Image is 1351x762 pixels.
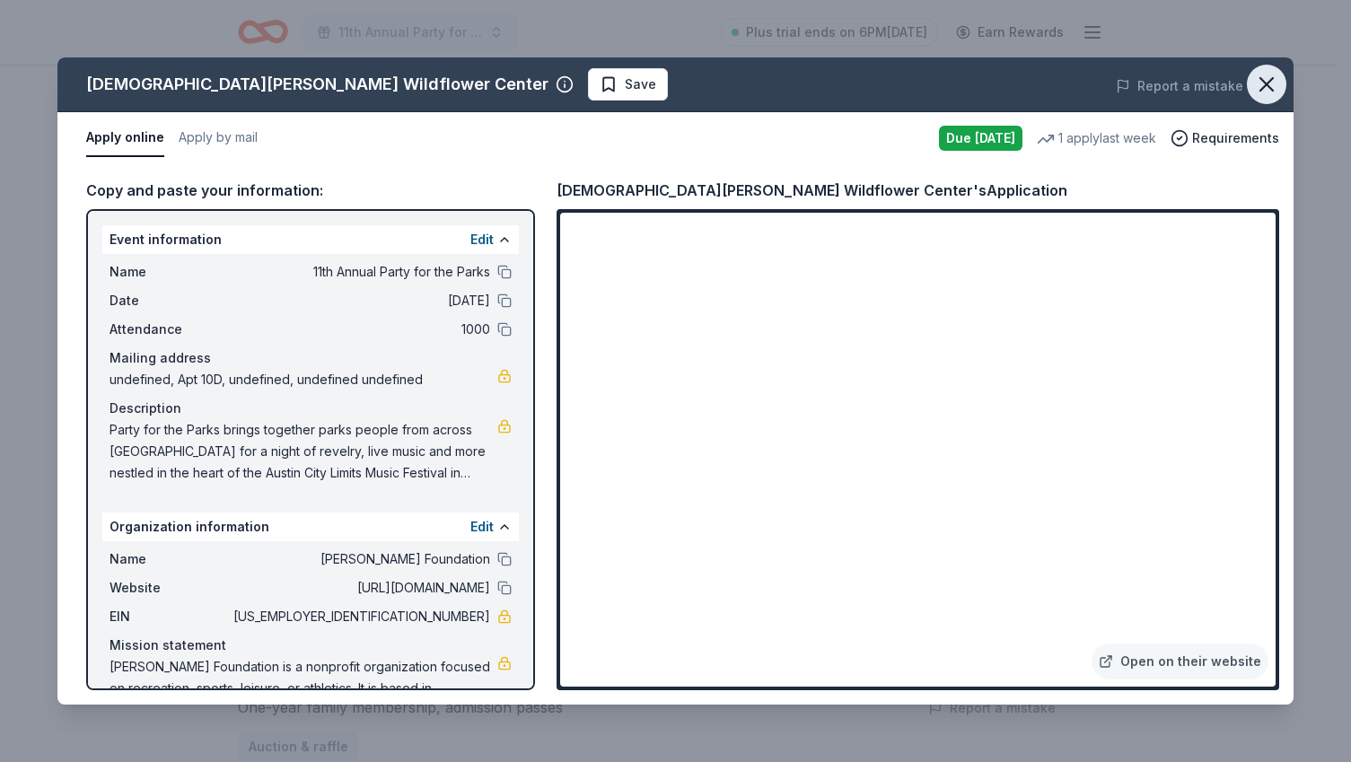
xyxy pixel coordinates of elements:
span: 1000 [230,319,490,340]
span: Save [625,74,656,95]
div: Mission statement [110,635,512,656]
span: [US_EMPLOYER_IDENTIFICATION_NUMBER] [230,606,490,627]
button: Requirements [1171,127,1279,149]
div: Copy and paste your information: [86,179,535,202]
span: [PERSON_NAME] Foundation is a nonprofit organization focused on recreation, sports, leisure, or a... [110,656,497,721]
div: Organization information [102,512,519,541]
span: [DATE] [230,290,490,311]
span: Date [110,290,230,311]
div: Description [110,398,512,419]
button: Apply online [86,119,164,157]
div: Due [DATE] [939,126,1022,151]
button: Edit [470,516,494,538]
span: Name [110,548,230,570]
span: Name [110,261,230,283]
button: Report a mistake [1116,75,1243,97]
span: 11th Annual Party for the Parks [230,261,490,283]
span: EIN [110,606,230,627]
span: undefined, Apt 10D, undefined, undefined undefined [110,369,497,390]
button: Edit [470,229,494,250]
span: Requirements [1192,127,1279,149]
div: Mailing address [110,347,512,369]
span: Website [110,577,230,599]
a: Open on their website [1092,644,1268,679]
button: Apply by mail [179,119,258,157]
span: Party for the Parks brings together parks people from across [GEOGRAPHIC_DATA] for a night of rev... [110,419,497,484]
div: [DEMOGRAPHIC_DATA][PERSON_NAME] Wildflower Center [86,70,548,99]
span: [URL][DOMAIN_NAME] [230,577,490,599]
span: [PERSON_NAME] Foundation [230,548,490,570]
button: Save [588,68,668,101]
span: Attendance [110,319,230,340]
div: [DEMOGRAPHIC_DATA][PERSON_NAME] Wildflower Center's Application [557,179,1067,202]
div: Event information [102,225,519,254]
div: 1 apply last week [1037,127,1156,149]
